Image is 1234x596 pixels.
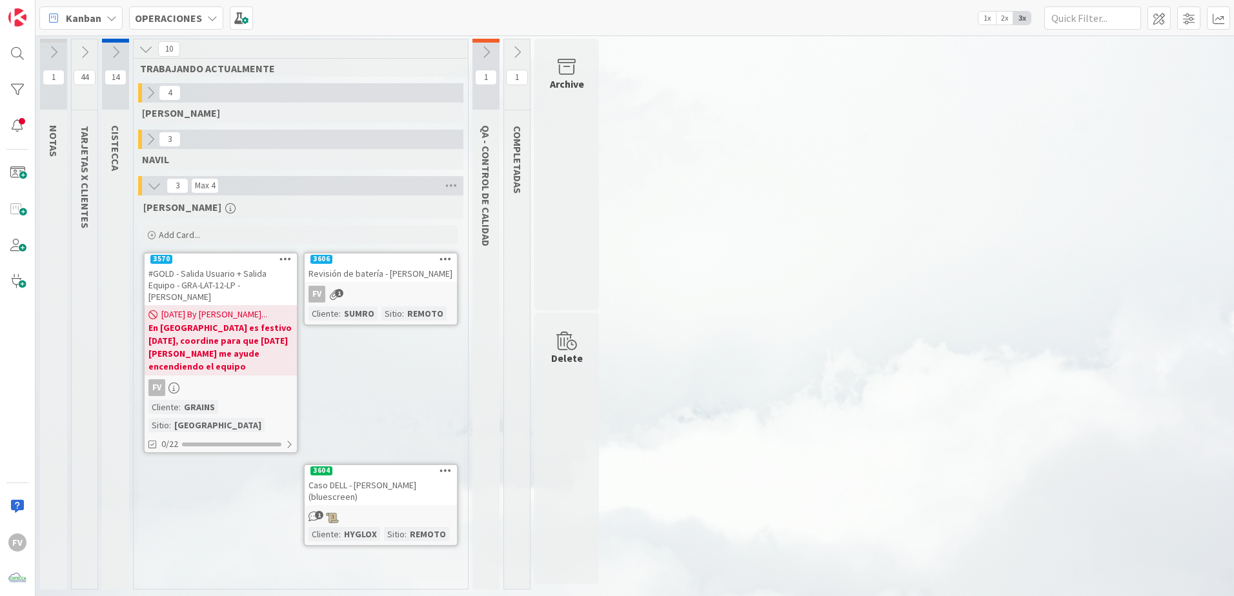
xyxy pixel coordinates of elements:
span: FERNANDO [143,201,221,214]
div: Archive [550,76,584,92]
div: 3606Revisión de batería - [PERSON_NAME] [305,253,457,282]
div: FV [145,379,297,396]
span: 3 [167,178,188,194]
div: [GEOGRAPHIC_DATA] [171,418,265,432]
span: [DATE] By [PERSON_NAME]... [161,308,267,321]
div: 3604Caso DELL - [PERSON_NAME] (bluescreen) [305,465,457,505]
div: FV [308,286,325,303]
span: 3x [1013,12,1031,25]
span: TRABAJANDO ACTUALMENTE [140,62,452,75]
div: 3606 [310,255,332,264]
span: : [339,527,341,541]
div: Caso DELL - [PERSON_NAME] (bluescreen) [305,477,457,505]
span: NAVIL [142,153,169,166]
span: GABRIEL [142,106,220,119]
span: NOTAS [47,125,60,157]
div: 3604 [305,465,457,477]
div: Cliente [308,527,339,541]
div: #GOLD - Salida Usuario + Salida Equipo - GRA-LAT-12-LP - [PERSON_NAME] [145,265,297,305]
span: COMPLETADAS [511,126,524,194]
div: REMOTO [407,527,449,541]
span: 1 [43,70,65,85]
div: Revisión de batería - [PERSON_NAME] [305,265,457,282]
img: Visit kanbanzone.com [8,8,26,26]
div: Cliente [308,306,339,321]
div: GRAINS [181,400,218,414]
div: HYGLOX [341,527,380,541]
span: 1 [315,511,323,519]
span: 1 [506,70,528,85]
span: QA - CONTROL DE CALIDAD [480,125,492,246]
span: : [402,306,404,321]
a: 3606Revisión de batería - [PERSON_NAME]FVCliente:SUMROSitio:REMOTO [303,252,458,326]
a: 3604Caso DELL - [PERSON_NAME] (bluescreen)Cliente:HYGLOXSitio:REMOTO [303,464,458,546]
span: 4 [159,85,181,101]
div: 3606 [305,253,457,265]
span: 44 [74,70,96,85]
div: 3570 [150,255,172,264]
span: 0/22 [161,437,178,451]
span: Kanban [66,10,101,26]
img: avatar [8,570,26,588]
span: CISTECCA [109,125,122,171]
span: 1x [978,12,996,25]
span: : [405,527,407,541]
a: 3570#GOLD - Salida Usuario + Salida Equipo - GRA-LAT-12-LP - [PERSON_NAME][DATE] By [PERSON_NAME]... [143,252,298,453]
div: FV [148,379,165,396]
div: Cliente [148,400,179,414]
span: 2x [996,12,1013,25]
div: SUMRO [341,306,378,321]
span: TARJETAS X CLIENTES [79,126,92,228]
div: REMOTO [404,306,447,321]
div: FV [8,533,26,551]
span: : [339,306,341,321]
div: 3604 [310,466,332,475]
div: Max 4 [195,183,215,189]
span: 14 [105,70,126,85]
span: 10 [158,41,180,57]
span: : [179,400,181,414]
div: 3570#GOLD - Salida Usuario + Salida Equipo - GRA-LAT-12-LP - [PERSON_NAME] [145,253,297,305]
div: Delete [551,350,583,366]
b: OPERACIONES [135,12,202,25]
div: FV [305,286,457,303]
div: Sitio [384,527,405,541]
div: Sitio [148,418,169,432]
b: En [GEOGRAPHIC_DATA] es festivo [DATE], coordine para que [DATE] [PERSON_NAME] me ayude encendien... [148,321,293,373]
span: Add Card... [159,229,200,241]
input: Quick Filter... [1044,6,1141,30]
span: : [169,418,171,432]
div: 3570 [145,253,297,265]
div: Sitio [381,306,402,321]
span: 1 [475,70,497,85]
span: 1 [335,289,343,297]
span: 3 [159,132,181,147]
